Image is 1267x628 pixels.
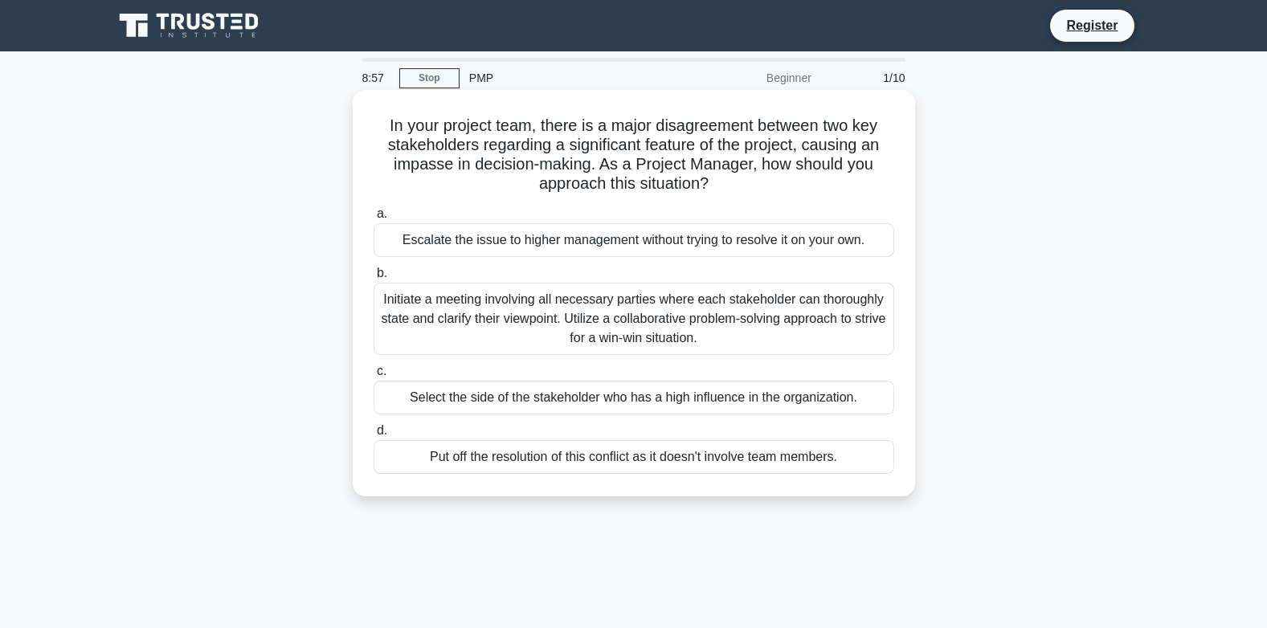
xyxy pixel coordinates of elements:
[374,440,894,474] div: Put off the resolution of this conflict as it doesn't involve team members.
[377,266,387,279] span: b.
[399,68,460,88] a: Stop
[460,62,681,94] div: PMP
[353,62,399,94] div: 8:57
[374,283,894,355] div: Initiate a meeting involving all necessary parties where each stakeholder can thoroughly state an...
[377,423,387,437] span: d.
[1057,15,1127,35] a: Register
[681,62,821,94] div: Beginner
[374,381,894,414] div: Select the side of the stakeholder who has a high influence in the organization.
[374,223,894,257] div: Escalate the issue to higher management without trying to resolve it on your own.
[377,206,387,220] span: a.
[821,62,915,94] div: 1/10
[377,364,386,377] span: c.
[372,116,896,194] h5: In your project team, there is a major disagreement between two key stakeholders regarding a sign...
